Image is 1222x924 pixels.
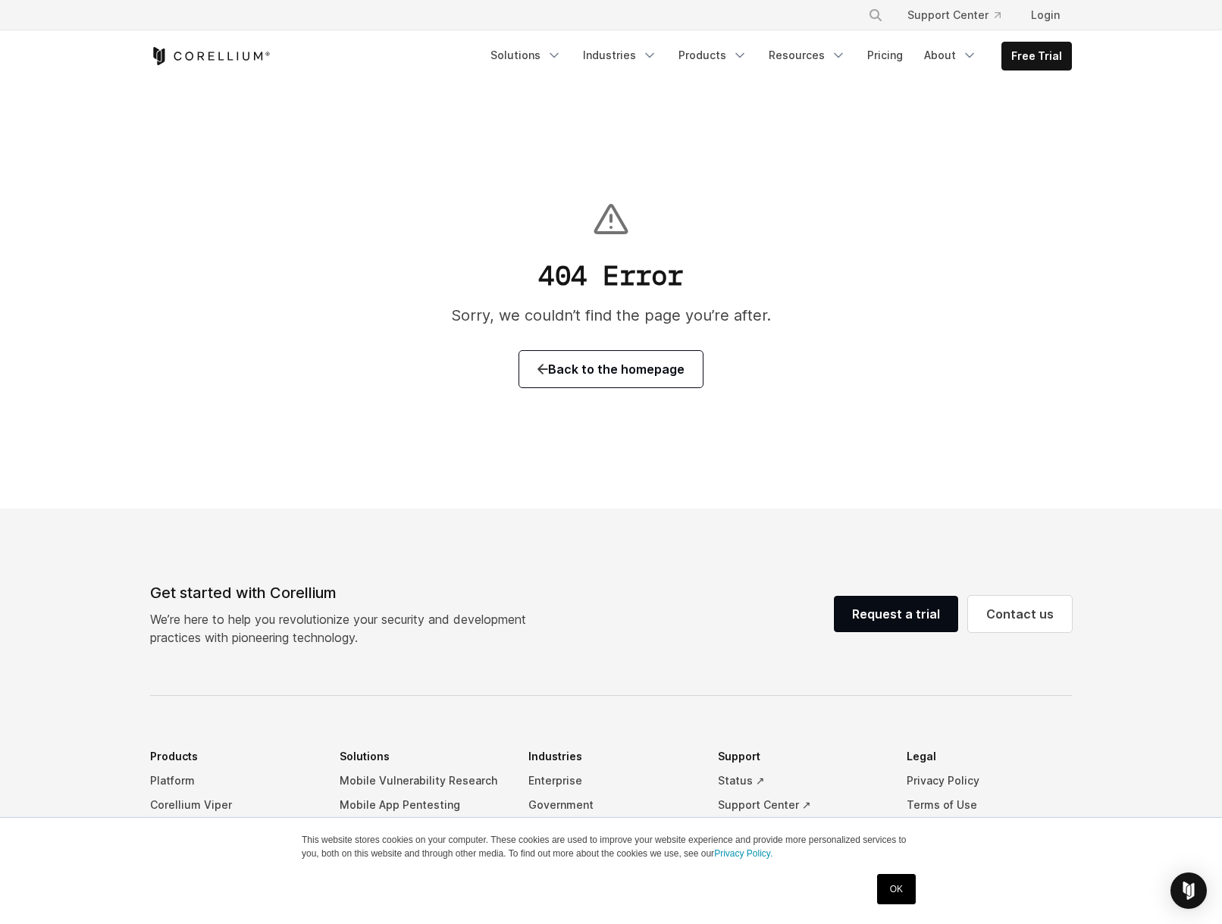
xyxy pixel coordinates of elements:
button: Search [862,2,889,29]
div: Get started with Corellium [150,581,538,604]
a: Login [1019,2,1072,29]
a: Mobile Vulnerability Research [340,769,505,793]
a: Free Trial [1002,42,1071,70]
a: OK [877,874,916,904]
p: We’re here to help you revolutionize your security and development practices with pioneering tech... [150,610,538,647]
a: Solutions [481,42,571,69]
a: Support Center [895,2,1013,29]
span: Back to the homepage [537,360,685,378]
a: Privacy Policy [907,769,1072,793]
a: Privacy Policy. [714,848,772,859]
a: Back to the homepage [519,351,703,387]
a: Corellium Viper [150,793,315,817]
a: Enterprise [528,769,694,793]
div: Open Intercom Messenger [1170,872,1207,909]
a: Pricing [858,42,912,69]
a: Government [528,793,694,817]
p: This website stores cookies on your computer. These cookies are used to improve your website expe... [302,833,920,860]
a: Terms of Use [907,793,1072,817]
a: Mobile App Pentesting [340,793,505,817]
a: Contact us [968,596,1072,632]
div: Navigation Menu [481,42,1072,70]
a: Platform [150,769,315,793]
a: Corellium Home [150,47,271,65]
a: Support Center ↗ [718,793,883,817]
a: About [915,42,986,69]
a: Products [669,42,757,69]
a: Resources [760,42,855,69]
a: Status ↗ [718,769,883,793]
div: Navigation Menu [850,2,1072,29]
a: Request a trial [834,596,958,632]
a: Industries [574,42,666,69]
